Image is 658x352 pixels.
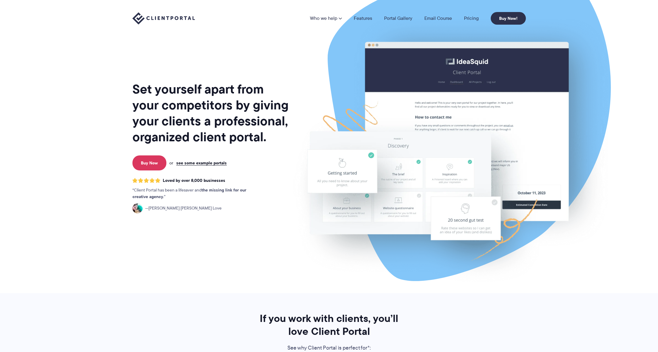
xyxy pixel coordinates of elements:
span: or [169,160,173,166]
a: Features [354,16,372,21]
a: Portal Gallery [384,16,412,21]
p: Client Portal has been a lifesaver and . [132,187,259,200]
span: [PERSON_NAME] [PERSON_NAME] Love [145,205,222,212]
a: Email Course [424,16,452,21]
strong: the missing link for our creative agency [132,187,246,200]
a: Buy Now [132,155,166,170]
a: see some example portals [176,160,227,166]
h1: Set yourself apart from your competitors by giving your clients a professional, organized client ... [132,81,290,145]
span: Loved by over 8,000 businesses [163,178,225,183]
a: Pricing [464,16,479,21]
h2: If you work with clients, you’ll love Client Portal [252,312,407,338]
a: Buy Now! [491,12,526,25]
a: Who we help [310,16,342,21]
